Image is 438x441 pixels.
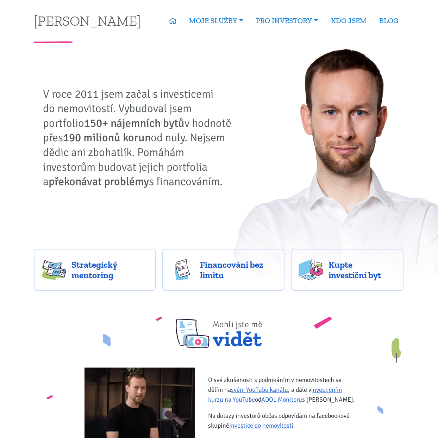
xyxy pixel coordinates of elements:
[328,259,397,280] span: Kupte investiční byt
[84,116,184,130] strong: 150+ nájemních bytů
[213,310,263,348] span: vidět
[291,249,405,291] a: Kupte investiční byt
[34,249,156,291] a: Strategický mentoring
[49,175,149,188] strong: překonávat problémy
[63,131,151,144] strong: 190 milionů korun
[261,396,302,403] a: ADOL Monitoru
[200,259,277,280] span: Financování bez limitu
[162,249,284,291] a: Financování bez limitu
[43,87,237,189] p: V roce 2011 jsem začal s investicemi do nemovitostí. Vybudoval jsem portfolio v hodnotě přes od n...
[213,319,263,330] span: Mohli jste mě
[208,375,357,404] p: O své zkušenosti s podnikáním v nemovitostech se dělím na , a dále v od s [PERSON_NAME].
[34,14,141,27] a: [PERSON_NAME]
[71,259,148,280] span: Strategický mentoring
[250,13,324,29] a: PRO INVESTORY
[325,13,373,29] a: KDO JSEM
[229,422,293,429] a: Investice do nemovitostí
[170,259,195,280] img: finance
[299,259,323,280] img: flats
[373,13,405,29] a: BLOG
[183,13,250,29] a: MOJE SLUŽBY
[208,411,357,430] p: Na dotazy investorů občas odpovídám na facebookové skupině .
[42,259,66,280] img: strategy
[231,386,288,394] a: svém YouTube kanálu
